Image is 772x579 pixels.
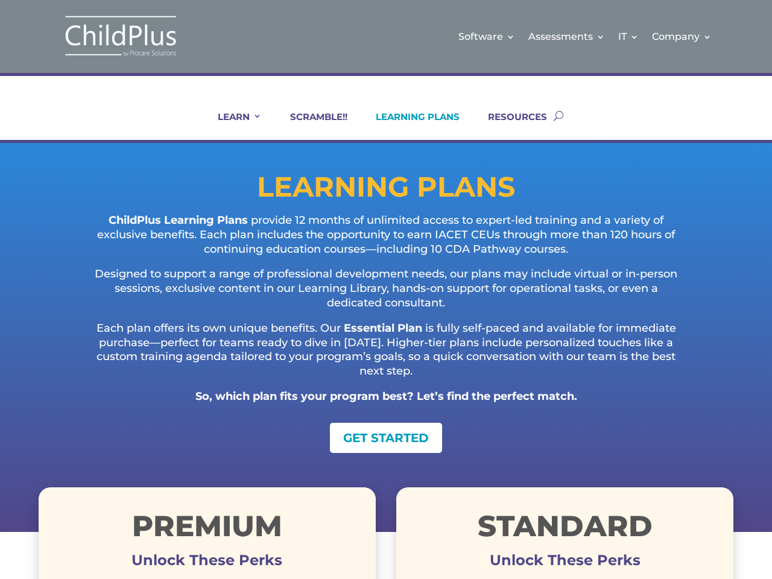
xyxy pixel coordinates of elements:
p: Each plan offers its own unique benefits. Our is fully self-paced and available for immediate pur... [87,321,685,390]
a: IT [618,12,639,61]
a: Company [652,12,712,61]
strong: ChildPlus Learning Plans [109,214,248,227]
a: Assessments [528,12,605,61]
strong: So, which plan fits your program best? Let’s find the perfect match. [195,390,577,403]
h1: STANDARD [396,511,733,546]
strong: Essential Plan [344,321,422,335]
a: LEARNING PLANS [361,111,460,140]
a: LEARN [203,111,262,140]
p: Designed to support a range of professional development needs, our plans may include virtual or i... [87,267,685,321]
h3: Unlock These Perks [39,560,376,566]
a: RESOURCES [473,111,547,140]
p: provide 12 months of unlimited access to expert-led training and a variety of exclusive benefits.... [87,214,685,267]
h3: Unlock These Perks [396,560,733,566]
a: SCRAMBLE!! [275,111,347,140]
a: Software [458,12,515,61]
h1: LEARNING PLANS [39,173,733,207]
h1: Premium [39,511,376,546]
a: GET STARTED [330,423,442,453]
